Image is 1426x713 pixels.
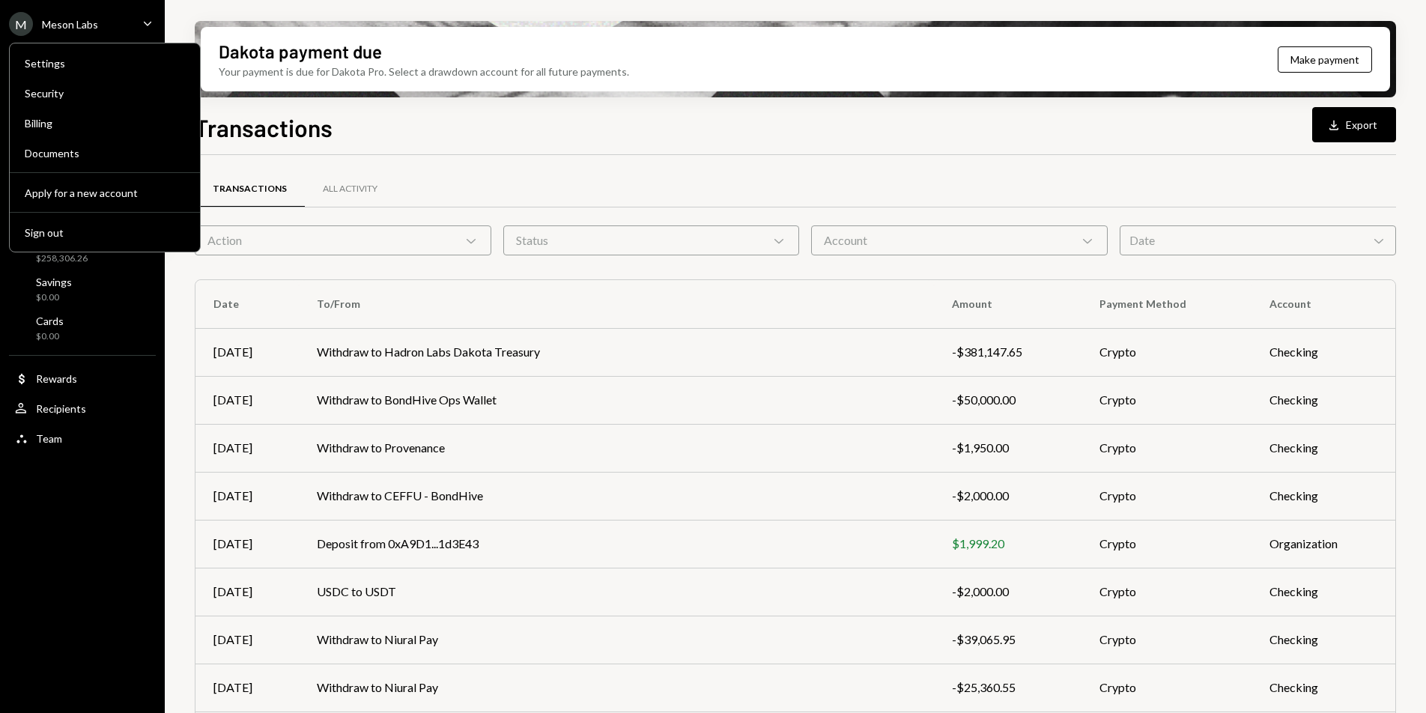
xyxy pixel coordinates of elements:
div: Security [25,87,185,100]
div: -$50,000.00 [952,391,1063,409]
td: Checking [1251,472,1395,520]
td: Crypto [1081,328,1251,376]
th: To/From [299,280,934,328]
td: Withdraw to Hadron Labs Dakota Treasury [299,328,934,376]
td: Withdraw to BondHive Ops Wallet [299,376,934,424]
a: Rewards [9,365,156,392]
div: [DATE] [213,391,281,409]
div: -$39,065.95 [952,631,1063,649]
div: Dakota payment due [219,39,382,64]
td: Checking [1251,664,1395,712]
td: Withdraw to CEFFU - BondHive [299,472,934,520]
th: Account [1251,280,1395,328]
button: Make payment [1278,46,1372,73]
div: -$2,000.00 [952,487,1063,505]
a: Savings$0.00 [9,271,156,307]
td: Checking [1251,328,1395,376]
div: -$2,000.00 [952,583,1063,601]
div: Account [811,225,1108,255]
div: Documents [25,147,185,160]
div: $0.00 [36,291,72,304]
div: Transactions [213,183,287,195]
a: Team [9,425,156,452]
td: USDC to USDT [299,568,934,616]
div: -$381,147.65 [952,343,1063,361]
td: Crypto [1081,616,1251,664]
div: Sign out [25,226,185,239]
div: -$1,950.00 [952,439,1063,457]
a: Settings [16,49,194,76]
div: [DATE] [213,583,281,601]
div: Date [1120,225,1396,255]
button: Export [1312,107,1396,142]
div: Billing [25,117,185,130]
div: All Activity [323,183,377,195]
td: Crypto [1081,376,1251,424]
td: Organization [1251,520,1395,568]
div: $258,306.26 [36,252,88,265]
div: Recipients [36,402,86,415]
div: Cards [36,315,64,327]
div: Savings [36,276,72,288]
div: [DATE] [213,631,281,649]
a: Recipients [9,395,156,422]
td: Checking [1251,376,1395,424]
a: Billing [16,109,194,136]
a: Documents [16,139,194,166]
div: Your payment is due for Dakota Pro. Select a drawdown account for all future payments. [219,64,629,79]
div: M [9,12,33,36]
a: Security [16,79,194,106]
td: Crypto [1081,424,1251,472]
div: Action [195,225,491,255]
td: Crypto [1081,472,1251,520]
div: Status [503,225,800,255]
td: Withdraw to Niural Pay [299,664,934,712]
td: Withdraw to Niural Pay [299,616,934,664]
div: [DATE] [213,487,281,505]
td: Checking [1251,616,1395,664]
div: [DATE] [213,439,281,457]
div: -$25,360.55 [952,679,1063,697]
div: Meson Labs [42,18,98,31]
button: Sign out [16,219,194,246]
div: Team [36,432,62,445]
div: Apply for a new account [25,186,185,199]
div: Rewards [36,372,77,385]
td: Crypto [1081,568,1251,616]
td: Deposit from 0xA9D1...1d3E43 [299,520,934,568]
a: Transactions [195,170,305,208]
div: $1,999.20 [952,535,1063,553]
button: Apply for a new account [16,180,194,207]
td: Crypto [1081,664,1251,712]
th: Payment Method [1081,280,1251,328]
a: All Activity [305,170,395,208]
th: Date [195,280,299,328]
div: [DATE] [213,679,281,697]
td: Checking [1251,568,1395,616]
a: Cards$0.00 [9,310,156,346]
div: [DATE] [213,535,281,553]
div: $0.00 [36,330,64,343]
div: [DATE] [213,343,281,361]
td: Checking [1251,424,1395,472]
th: Amount [934,280,1081,328]
td: Crypto [1081,520,1251,568]
div: Settings [25,57,185,70]
h1: Transactions [195,112,333,142]
td: Withdraw to Provenance [299,424,934,472]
